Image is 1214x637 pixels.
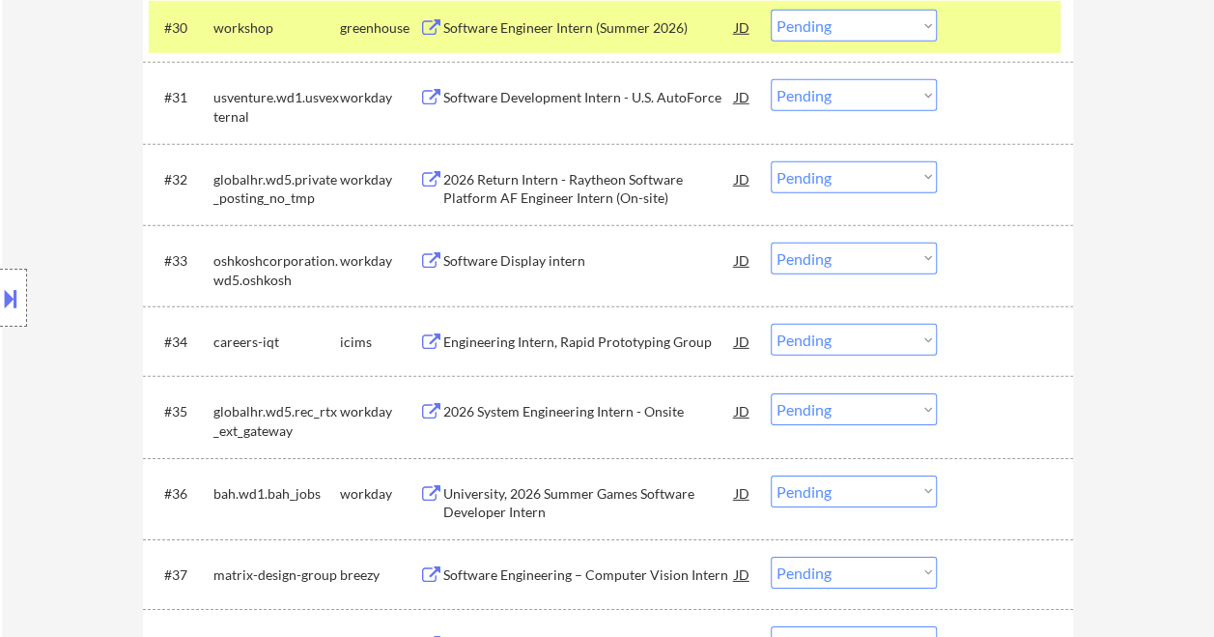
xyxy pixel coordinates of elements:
div: matrix-design-group [213,565,340,585]
div: workday [340,484,419,504]
div: #31 [164,88,198,107]
div: bah.wd1.bah_jobs [213,484,340,504]
div: #30 [164,18,198,38]
div: Software Engineering – Computer Vision Intern [443,565,735,585]
div: #37 [164,565,198,585]
div: JD [733,10,752,44]
div: workday [340,88,419,107]
div: JD [733,243,752,277]
div: 2026 System Engineering Intern - Onsite [443,402,735,421]
div: JD [733,79,752,114]
div: Software Engineer Intern (Summer 2026) [443,18,735,38]
div: workday [340,402,419,421]
div: breezy [340,565,419,585]
div: Software Display intern [443,251,735,271]
div: workday [340,251,419,271]
div: JD [733,161,752,196]
div: JD [733,476,752,510]
div: workday [340,170,419,189]
div: JD [733,324,752,359]
div: icims [340,333,419,352]
div: greenhouse [340,18,419,38]
div: University, 2026 Summer Games Software Developer Intern [443,484,735,522]
div: JD [733,393,752,428]
div: #36 [164,484,198,504]
div: 2026 Return Intern - Raytheon Software Platform AF Engineer Intern (On-site) [443,170,735,208]
div: usventure.wd1.usvexternal [213,88,340,126]
div: Software Development Intern - U.S. AutoForce [443,88,735,107]
div: JD [733,557,752,592]
div: Engineering Intern, Rapid Prototyping Group [443,333,735,352]
div: workshop [213,18,340,38]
